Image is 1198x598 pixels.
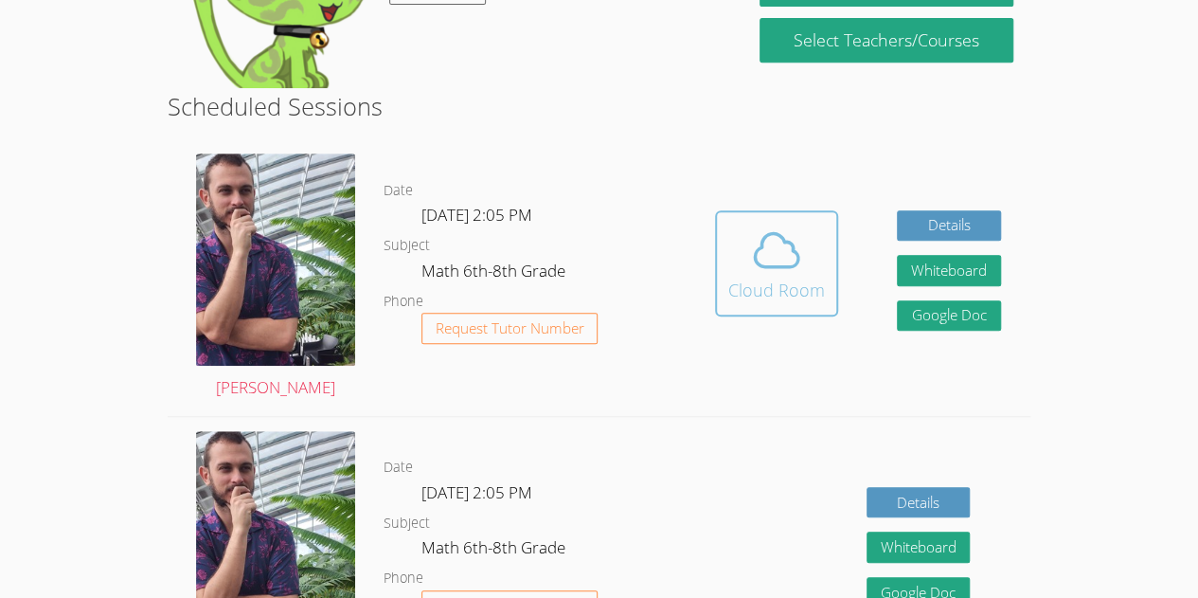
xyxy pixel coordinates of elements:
[384,456,413,480] dt: Date
[421,204,532,226] span: [DATE] 2:05 PM
[384,179,413,203] dt: Date
[384,290,423,314] dt: Phone
[867,487,971,518] a: Details
[384,234,430,258] dt: Subject
[196,154,355,366] img: 20240721_091457.jpg
[728,277,825,303] div: Cloud Room
[421,481,532,503] span: [DATE] 2:05 PM
[421,258,569,290] dd: Math 6th-8th Grade
[897,255,1001,286] button: Whiteboard
[867,532,971,563] button: Whiteboard
[168,88,1030,124] h2: Scheduled Sessions
[384,512,430,535] dt: Subject
[421,313,599,344] button: Request Tutor Number
[196,154,355,401] a: [PERSON_NAME]
[715,210,838,317] button: Cloud Room
[897,210,1001,242] a: Details
[760,18,1012,63] a: Select Teachers/Courses
[897,300,1001,332] a: Google Doc
[421,535,569,567] dd: Math 6th-8th Grade
[384,567,423,590] dt: Phone
[436,321,584,335] span: Request Tutor Number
